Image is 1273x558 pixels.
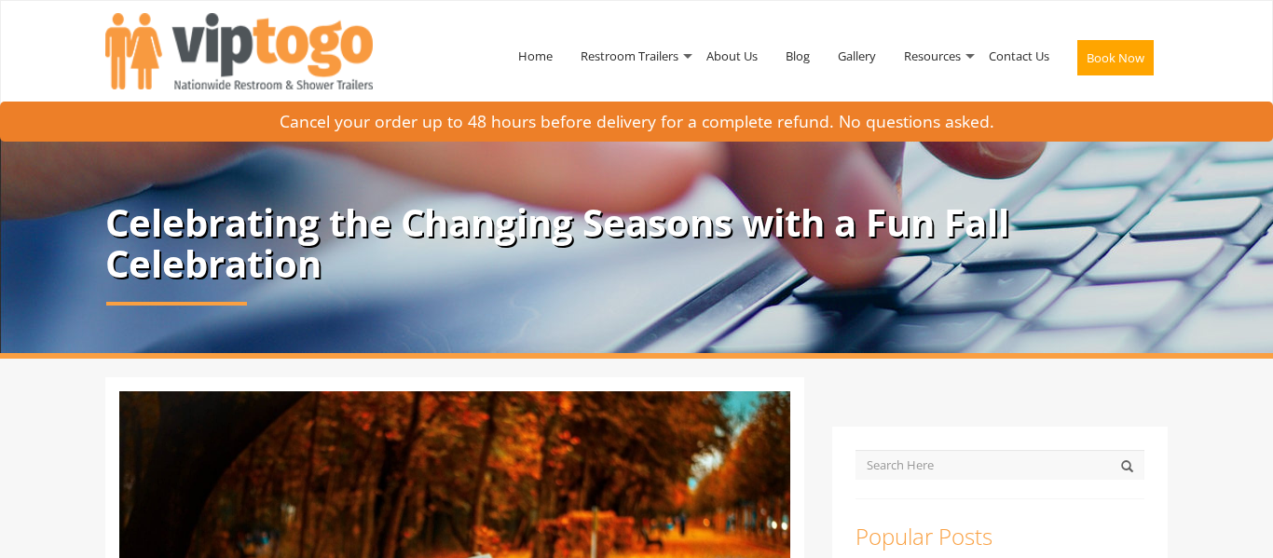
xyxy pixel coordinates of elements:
h3: Popular Posts [856,524,1144,549]
input: Search Here [856,450,1144,480]
a: Home [504,7,567,104]
a: Resources [890,7,975,104]
a: Book Now [1063,7,1168,116]
p: Celebrating the Changing Seasons with a Fun Fall Celebration [105,202,1168,284]
img: VIPTOGO [105,13,373,89]
a: Blog [772,7,824,104]
a: Contact Us [975,7,1063,104]
a: About Us [692,7,772,104]
button: Book Now [1077,40,1154,75]
a: Restroom Trailers [567,7,692,104]
a: Gallery [824,7,890,104]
